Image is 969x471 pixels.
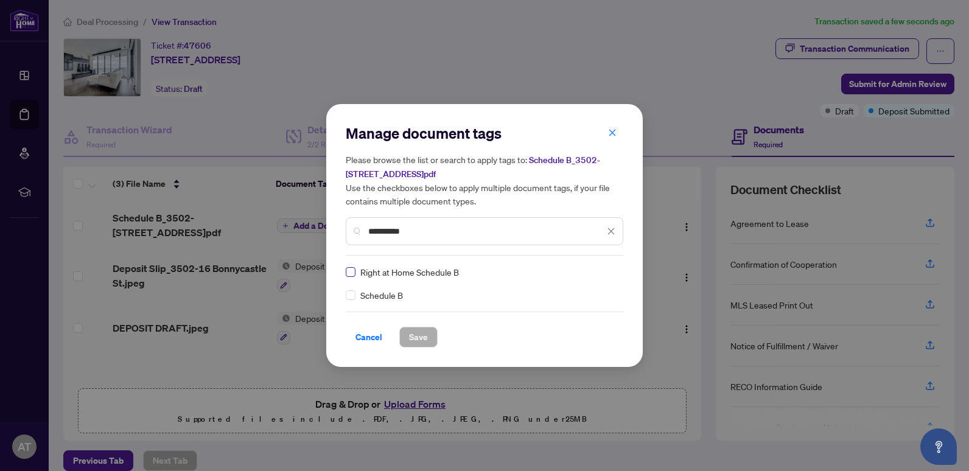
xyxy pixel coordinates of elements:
button: Save [399,327,438,347]
button: Open asap [920,428,957,465]
button: Cancel [346,327,392,347]
span: close [607,227,615,235]
span: close [608,128,617,137]
span: Cancel [355,327,382,347]
span: Right at Home Schedule B [360,265,459,279]
h5: Please browse the list or search to apply tags to: Use the checkboxes below to apply multiple doc... [346,153,623,208]
h2: Manage document tags [346,124,623,143]
span: Schedule B [360,288,403,302]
